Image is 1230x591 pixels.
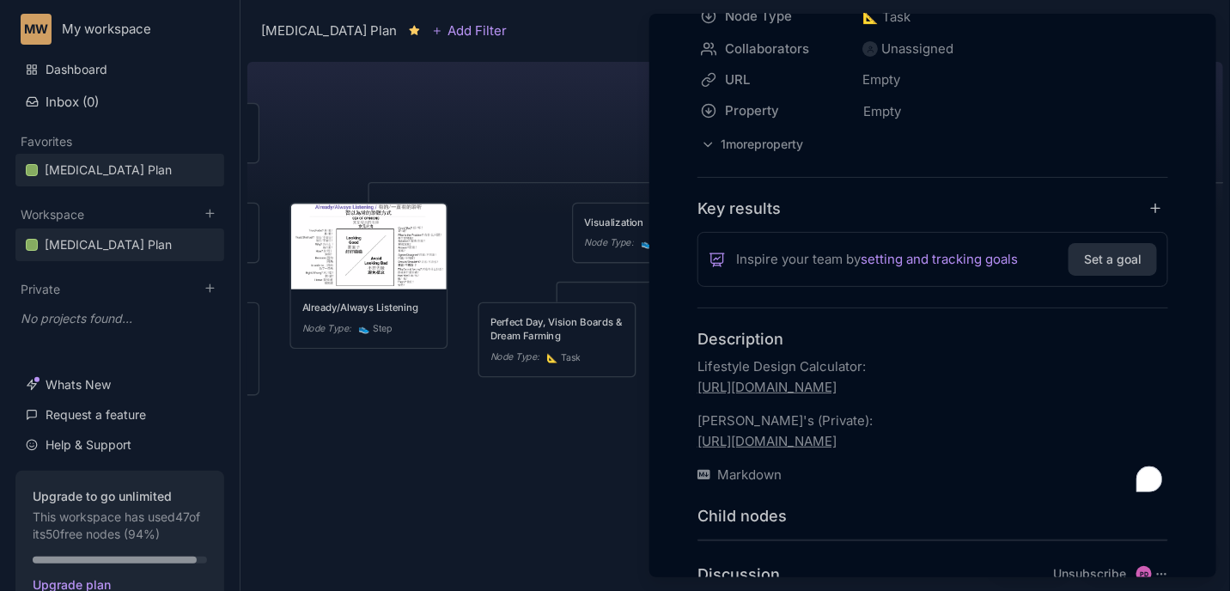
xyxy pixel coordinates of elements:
button: add key result [1148,200,1169,216]
div: Node Type📐Task [697,1,1168,34]
button: Property [692,95,857,126]
button: Set a goal [1069,243,1157,276]
h4: Discussion [697,564,780,584]
span: Inspire your team by [736,249,1018,270]
h4: Description [697,329,1168,349]
a: setting and tracking goals [861,249,1018,270]
div: Markdown [697,465,1168,485]
span: URL [725,70,838,90]
span: Node Type [725,6,838,27]
div: Empty [857,64,1168,95]
div: CollaboratorsUnassigned [697,34,1168,64]
a: [URL][DOMAIN_NAME] [697,433,837,449]
p: [PERSON_NAME]'s (Private): [697,411,1168,452]
div: PropertyEmpty [697,95,1168,128]
span: Task [862,7,910,27]
button: 1moreproperty [697,133,807,156]
h4: Child nodes [697,506,787,526]
button: Node Type [692,1,857,32]
i: 📐 [862,9,882,25]
span: Collaborators [725,39,838,59]
div: URLEmpty [697,64,1168,95]
button: URL [692,64,857,95]
button: Unsubscribe [1053,566,1126,582]
div: To enrich screen reader interactions, please activate Accessibility in Grammarly extension settings [697,356,1168,452]
h4: Key results [697,198,781,218]
a: [URL][DOMAIN_NAME] [697,379,837,395]
span: Property [725,101,838,121]
span: Empty [862,101,902,123]
div: PD [1136,566,1152,582]
button: Collaborators [692,34,857,64]
div: Unassigned [881,39,953,59]
p: Lifestyle Design Calculator: [697,356,1168,398]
